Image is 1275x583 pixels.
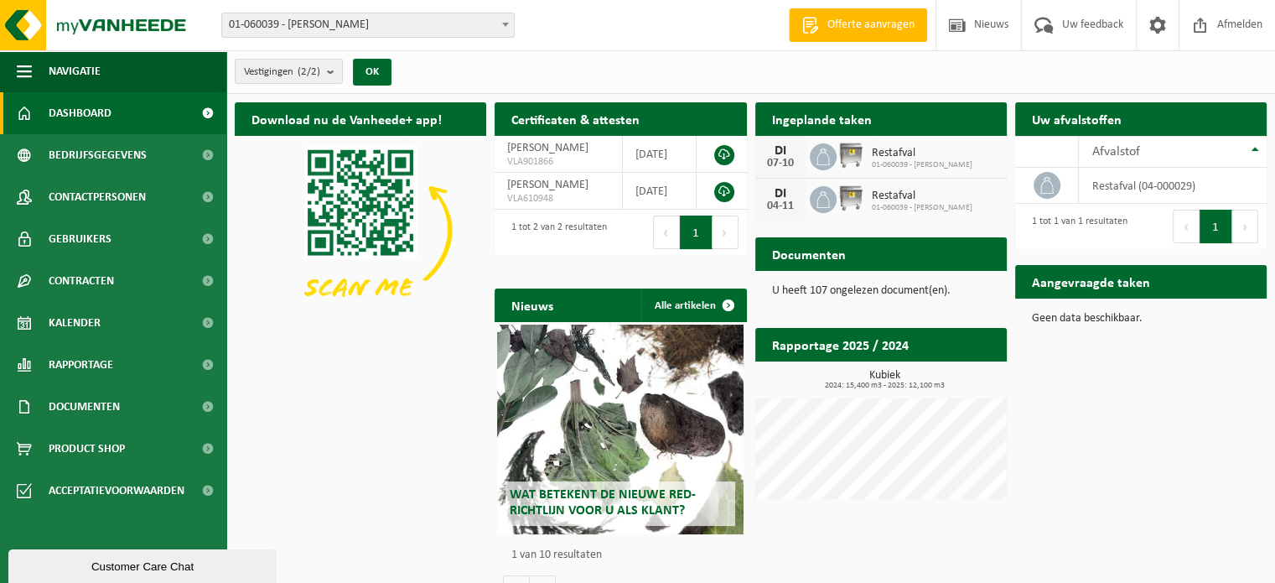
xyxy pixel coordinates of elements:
[503,214,607,251] div: 1 tot 2 van 2 resultaten
[755,102,889,135] h2: Ingeplande taken
[789,8,927,42] a: Offerte aanvragen
[49,302,101,344] span: Kalender
[222,13,514,37] span: 01-060039 - BAERT GEERT - HEESTERT
[1079,168,1267,204] td: restafval (04-000029)
[653,216,680,249] button: Previous
[764,144,797,158] div: DI
[49,50,101,92] span: Navigatie
[507,155,609,169] span: VLA901866
[1173,210,1200,243] button: Previous
[641,289,745,322] a: Alle artikelen
[49,470,184,512] span: Acceptatievoorwaarden
[713,216,739,249] button: Next
[221,13,515,38] span: 01-060039 - BAERT GEERT - HEESTERT
[764,382,1007,390] span: 2024: 15,400 m3 - 2025: 12,100 m3
[823,17,919,34] span: Offerte aanvragen
[680,216,713,249] button: 1
[872,147,972,160] span: Restafval
[49,344,113,386] span: Rapportage
[8,546,280,583] iframe: chat widget
[764,187,797,200] div: DI
[49,92,111,134] span: Dashboard
[1091,145,1139,159] span: Afvalstof
[772,285,990,297] p: U heeft 107 ongelezen document(en).
[353,59,391,86] button: OK
[1032,313,1250,325] p: Geen data beschikbaar.
[235,59,343,84] button: Vestigingen(2/2)
[495,102,656,135] h2: Certificaten & attesten
[49,386,120,428] span: Documenten
[511,549,738,561] p: 1 van 10 resultaten
[837,184,865,212] img: WB-1100-GAL-GY-02
[623,136,697,173] td: [DATE]
[755,328,925,361] h2: Rapportage 2025 / 2024
[623,173,697,210] td: [DATE]
[1015,102,1138,135] h2: Uw afvalstoffen
[49,428,125,470] span: Product Shop
[764,158,797,169] div: 07-10
[235,102,459,135] h2: Download nu de Vanheede+ app!
[1015,265,1167,298] h2: Aangevraagde taken
[872,203,972,213] span: 01-060039 - [PERSON_NAME]
[244,60,320,85] span: Vestigingen
[49,134,147,176] span: Bedrijfsgegevens
[495,289,570,321] h2: Nieuws
[235,136,486,325] img: Download de VHEPlus App
[298,66,320,77] count: (2/2)
[764,370,1007,390] h3: Kubiek
[497,325,744,534] a: Wat betekent de nieuwe RED-richtlijn voor u als klant?
[49,260,114,302] span: Contracten
[507,179,588,191] span: [PERSON_NAME]
[510,488,696,518] span: Wat betekent de nieuwe RED-richtlijn voor u als klant?
[49,176,146,218] span: Contactpersonen
[1200,210,1232,243] button: 1
[872,190,972,203] span: Restafval
[507,192,609,206] span: VLA610948
[507,142,588,154] span: [PERSON_NAME]
[882,361,1005,394] a: Bekijk rapportage
[764,200,797,212] div: 04-11
[49,218,111,260] span: Gebruikers
[1024,208,1127,245] div: 1 tot 1 van 1 resultaten
[837,141,865,169] img: WB-1100-GAL-GY-02
[1232,210,1258,243] button: Next
[872,160,972,170] span: 01-060039 - [PERSON_NAME]
[755,237,863,270] h2: Documenten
